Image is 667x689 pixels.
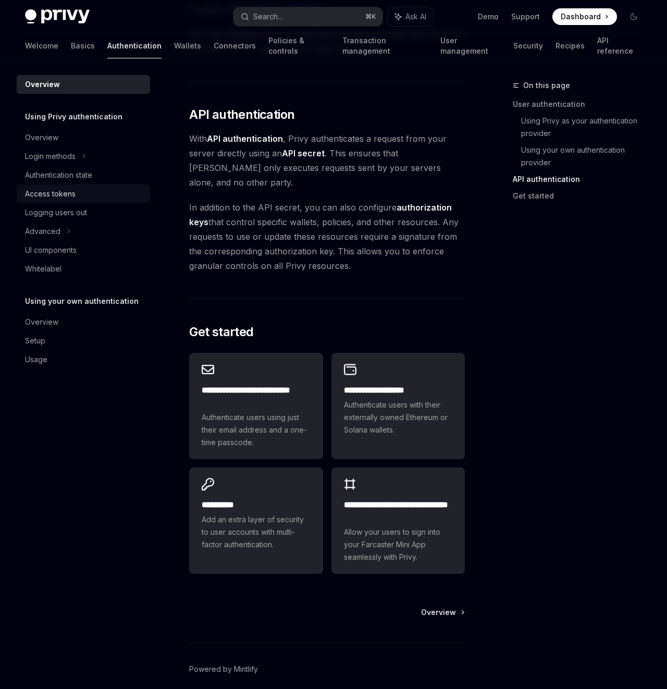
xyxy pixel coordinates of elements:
[25,131,58,144] div: Overview
[331,353,465,459] a: **** **** **** ****Authenticate users with their externally owned Ethereum or Solana wallets.
[521,113,650,142] a: Using Privy as your authentication provider
[440,33,501,58] a: User management
[625,8,642,25] button: Toggle dark mode
[25,33,58,58] a: Welcome
[513,96,650,113] a: User authentication
[17,203,150,222] a: Logging users out
[17,260,150,278] a: Whitelabel
[17,313,150,331] a: Overview
[25,169,92,181] div: Authentication state
[25,335,45,347] div: Setup
[17,75,150,94] a: Overview
[25,78,60,91] div: Overview
[25,316,58,328] div: Overview
[513,188,650,204] a: Get started
[597,33,642,58] a: API reference
[344,526,452,563] span: Allow your users to sign into your Farcaster Mini App seamlessly with Privy.
[189,106,294,123] span: API authentication
[25,353,47,366] div: Usage
[405,11,426,22] span: Ask AI
[25,110,122,123] h5: Using Privy authentication
[214,33,256,58] a: Connectors
[25,263,61,275] div: Whitelabel
[421,607,464,618] a: Overview
[202,513,310,551] span: Add an extra layer of security to user accounts with multi-factor authentication.
[25,244,77,256] div: UI components
[282,148,325,158] strong: API secret
[25,225,60,238] div: Advanced
[555,33,585,58] a: Recipes
[521,142,650,171] a: Using your own authentication provider
[365,13,376,21] span: ⌘ K
[513,171,650,188] a: API authentication
[189,200,465,273] span: In addition to the API secret, you can also configure that control specific wallets, policies, an...
[342,33,427,58] a: Transaction management
[202,411,310,449] span: Authenticate users using just their email address and a one-time passcode.
[17,128,150,147] a: Overview
[107,33,162,58] a: Authentication
[189,131,465,190] span: With , Privy authenticates a request from your server directly using an . This ensures that [PERS...
[268,33,330,58] a: Policies & controls
[17,241,150,260] a: UI components
[189,664,258,674] a: Powered by Mintlify
[174,33,201,58] a: Wallets
[344,399,452,436] span: Authenticate users with their externally owned Ethereum or Solana wallets.
[233,7,382,26] button: Search...⌘K
[71,33,95,58] a: Basics
[388,7,434,26] button: Ask AI
[189,467,323,574] a: **** *****Add an extra layer of security to user accounts with multi-factor authentication.
[25,9,90,24] img: dark logo
[207,133,283,144] strong: API authentication
[478,11,499,22] a: Demo
[17,166,150,184] a: Authentication state
[189,324,253,340] span: Get started
[17,350,150,369] a: Usage
[17,184,150,203] a: Access tokens
[552,8,617,25] a: Dashboard
[25,150,76,163] div: Login methods
[513,33,543,58] a: Security
[25,295,139,307] h5: Using your own authentication
[523,79,570,92] span: On this page
[253,10,282,23] div: Search...
[511,11,540,22] a: Support
[25,188,76,200] div: Access tokens
[25,206,87,219] div: Logging users out
[421,607,456,618] span: Overview
[17,331,150,350] a: Setup
[561,11,601,22] span: Dashboard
